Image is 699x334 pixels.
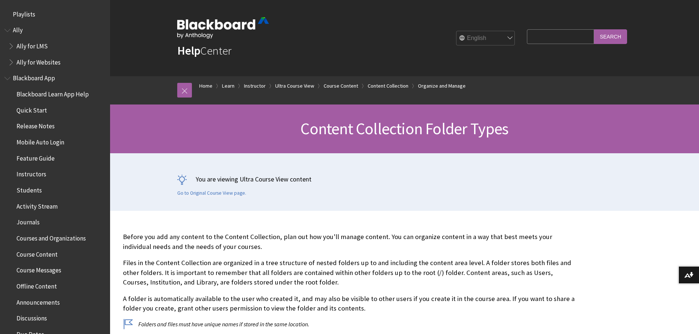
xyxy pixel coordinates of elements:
[17,184,42,194] span: Students
[418,81,466,91] a: Organize and Manage
[17,296,60,306] span: Announcements
[4,8,106,21] nav: Book outline for Playlists
[177,175,632,184] p: You are viewing Ultra Course View content
[17,40,48,50] span: Ally for LMS
[17,136,64,146] span: Mobile Auto Login
[17,264,61,274] span: Course Messages
[123,232,578,251] p: Before you add any content to the Content Collection, plan out how you'll manage content. You can...
[4,24,106,69] nav: Book outline for Anthology Ally Help
[177,43,232,58] a: HelpCenter
[123,294,578,313] p: A folder is automatically available to the user who created it, and may also be visible to other ...
[13,72,55,82] span: Blackboard App
[177,43,200,58] strong: Help
[222,81,234,91] a: Learn
[17,280,57,290] span: Offline Content
[17,152,55,162] span: Feature Guide
[13,24,23,34] span: Ally
[17,104,47,114] span: Quick Start
[456,31,515,46] select: Site Language Selector
[17,312,47,322] span: Discussions
[368,81,408,91] a: Content Collection
[17,56,61,66] span: Ally for Websites
[123,258,578,287] p: Files in the Content Collection are organized in a tree structure of nested folders up to and inc...
[17,232,86,242] span: Courses and Organizations
[275,81,314,91] a: Ultra Course View
[17,88,89,98] span: Blackboard Learn App Help
[301,118,508,139] span: Content Collection Folder Types
[594,29,627,44] input: Search
[244,81,266,91] a: Instructor
[199,81,212,91] a: Home
[17,120,55,130] span: Release Notes
[17,168,46,178] span: Instructors
[17,216,40,226] span: Journals
[177,190,246,197] a: Go to Original Course View page.
[123,320,578,328] p: Folders and files must have unique names if stored in the same location.
[17,200,58,210] span: Activity Stream
[17,248,58,258] span: Course Content
[324,81,358,91] a: Course Content
[13,8,35,18] span: Playlists
[177,17,269,38] img: Blackboard by Anthology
